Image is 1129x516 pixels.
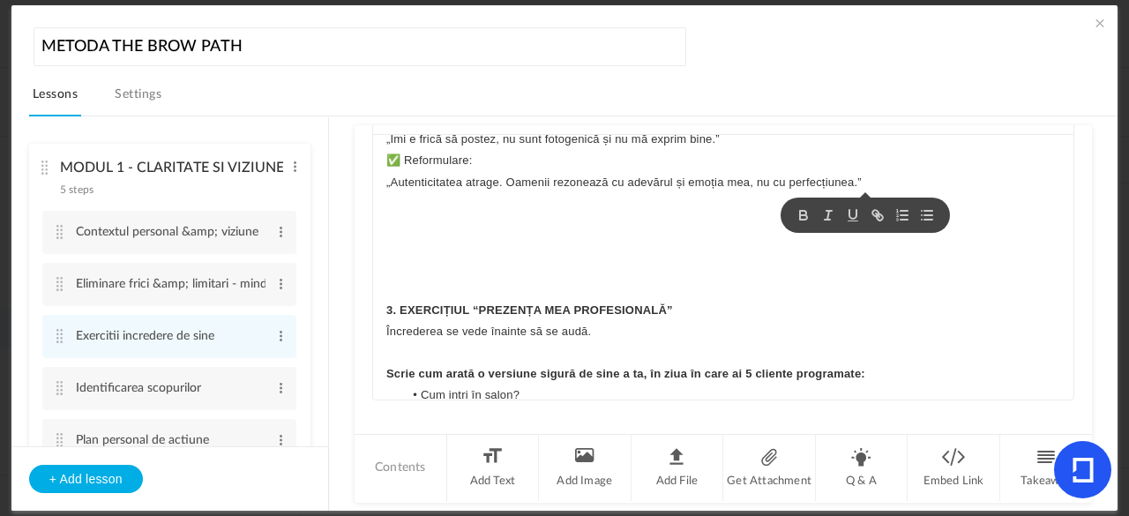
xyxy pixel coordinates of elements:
a: Settings [111,83,165,116]
button: + Add lesson [29,465,143,493]
p: Încrederea se vede înainte să se audă. [386,321,1060,342]
li: Add Text [447,435,540,501]
li: Contents [355,435,447,501]
li: Cum intri în salon? [403,385,1060,406]
strong: 3. EXERCIȚIUL “PREZENȚA MEA PROFESIONALĂ” [386,303,673,317]
p: „Autenticitatea atrage. Oamenii rezonează cu adevărul și emoția mea, nu cu perfecțiunea.” [386,172,1060,193]
li: Add File [632,435,724,501]
li: Get Attachment [723,435,816,501]
a: Lessons [29,83,81,116]
span: 5 steps [60,184,93,195]
li: Q & A [816,435,908,501]
li: Add Image [539,435,632,501]
li: Takeaway [1000,435,1092,501]
li: Embed Link [908,435,1000,501]
p: ✅ Reformulare: [386,150,1060,171]
p: „Îmi e frică să postez, nu sunt fotogenică și nu mă exprim bine.” [386,129,1060,150]
strong: Scrie cum arată o versiune sigură de sine a ta, în ziua în care ai 5 cliente programate: [386,367,865,380]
